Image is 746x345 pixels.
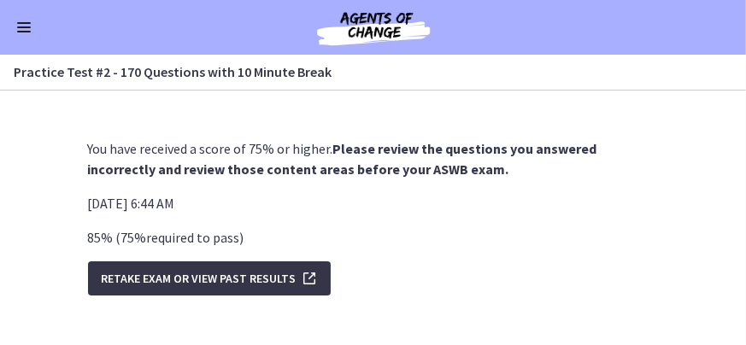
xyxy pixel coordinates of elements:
[271,7,476,48] img: Agents of Change
[102,268,297,289] span: Retake Exam OR View Past Results
[88,229,244,246] span: 85 % ( 75 % required to pass )
[88,195,175,212] span: [DATE] 6:44 AM
[88,138,659,179] p: You have received a score of 75% or higher.
[14,17,34,38] button: Enable menu
[88,261,331,295] button: Retake Exam OR View Past Results
[14,61,712,82] h3: Practice Test #2 - 170 Questions with 10 Minute Break
[88,140,597,178] strong: Please review the questions you answered incorrectly and review those content areas before your A...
